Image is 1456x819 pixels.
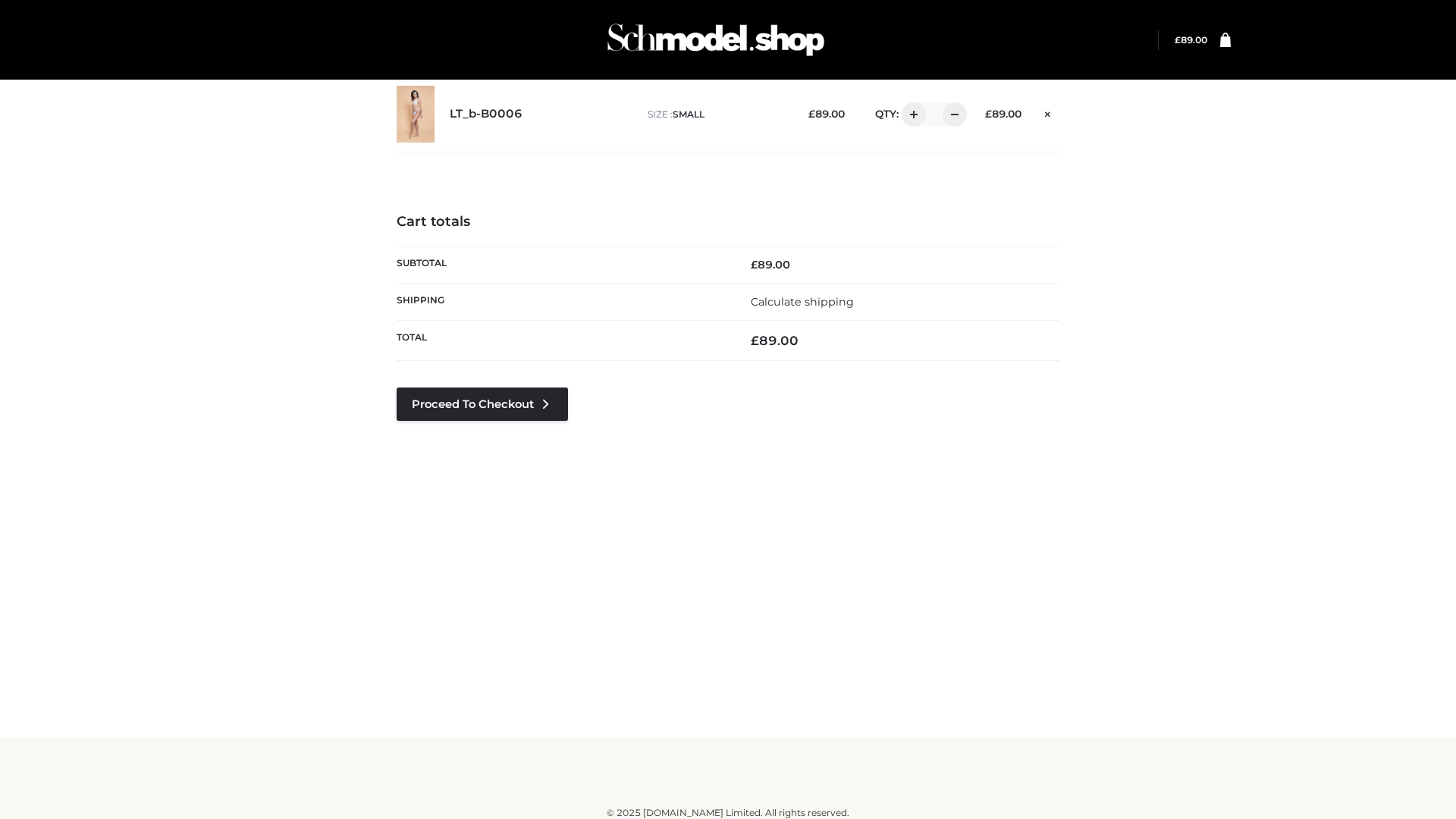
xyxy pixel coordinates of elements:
span: £ [751,258,758,271]
bdi: 89.00 [985,108,1021,120]
div: QTY: [860,102,962,127]
a: LT_b-B0006 [450,107,522,121]
span: £ [751,333,759,348]
a: Proceed to Checkout [397,388,568,421]
a: Remove this item [1037,102,1059,122]
span: £ [985,108,992,120]
th: Shipping [397,283,728,320]
th: Subtotal [397,246,728,283]
span: SMALL [673,108,704,120]
p: size : [648,108,785,121]
bdi: 89.00 [1175,34,1207,45]
span: £ [1175,34,1181,45]
img: Schmodel Admin 964 [602,10,830,70]
bdi: 89.00 [808,108,845,120]
a: Calculate shipping [751,295,854,309]
a: £89.00 [1175,34,1207,45]
span: £ [808,108,815,120]
bdi: 89.00 [751,258,790,271]
h4: Cart totals [397,214,1059,231]
bdi: 89.00 [751,333,799,348]
th: Total [397,321,728,361]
